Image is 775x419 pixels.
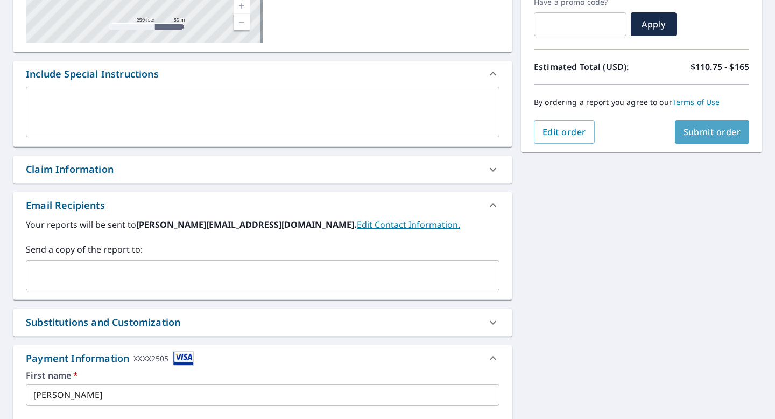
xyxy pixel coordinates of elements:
[534,120,595,144] button: Edit order
[26,315,180,330] div: Substitutions and Customization
[234,14,250,30] a: Current Level 17, Zoom Out
[684,126,741,138] span: Submit order
[26,67,159,81] div: Include Special Instructions
[26,162,114,177] div: Claim Information
[357,219,460,231] a: EditContactInfo
[26,243,499,256] label: Send a copy of the report to:
[13,345,512,371] div: Payment InformationXXXX2505cardImage
[136,219,357,231] b: [PERSON_NAME][EMAIL_ADDRESS][DOMAIN_NAME].
[133,351,168,366] div: XXXX2505
[13,192,512,218] div: Email Recipients
[639,18,668,30] span: Apply
[13,309,512,336] div: Substitutions and Customization
[542,126,586,138] span: Edit order
[534,60,642,73] p: Estimated Total (USD):
[691,60,749,73] p: $110.75 - $165
[672,97,720,107] a: Terms of Use
[26,351,194,366] div: Payment Information
[631,12,677,36] button: Apply
[26,198,105,213] div: Email Recipients
[534,97,749,107] p: By ordering a report you agree to our
[26,218,499,231] label: Your reports will be sent to
[26,371,499,380] label: First name
[13,156,512,183] div: Claim Information
[675,120,750,144] button: Submit order
[173,351,194,366] img: cardImage
[13,61,512,87] div: Include Special Instructions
